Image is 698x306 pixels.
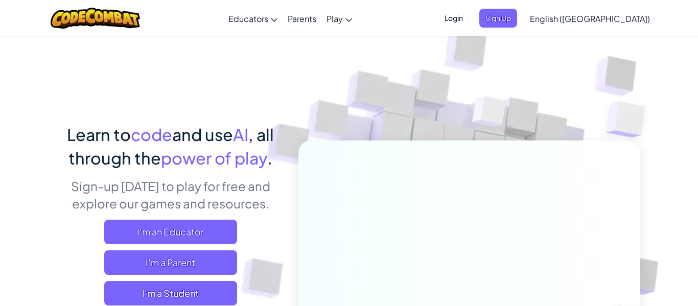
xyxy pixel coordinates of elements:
a: Parents [283,5,321,32]
a: English ([GEOGRAPHIC_DATA]) [525,5,655,32]
button: Login [438,9,469,28]
p: Sign-up [DATE] to play for free and explore our games and resources. [58,177,283,212]
span: power of play [161,148,267,168]
span: and use [172,124,233,145]
a: I'm an Educator [104,220,237,244]
a: I'm a Parent [104,250,237,275]
span: code [131,124,172,145]
button: Sign Up [479,9,517,28]
span: Play [327,13,343,24]
span: Learn to [67,124,131,145]
span: English ([GEOGRAPHIC_DATA]) [530,13,650,24]
span: Educators [228,13,268,24]
a: Educators [223,5,283,32]
img: Overlap cubes [586,77,674,163]
img: CodeCombat logo [51,8,140,29]
button: I'm a Student [104,281,237,305]
a: Play [321,5,357,32]
img: Overlap cubes [453,76,527,152]
span: . [267,148,272,168]
span: AI [233,124,248,145]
